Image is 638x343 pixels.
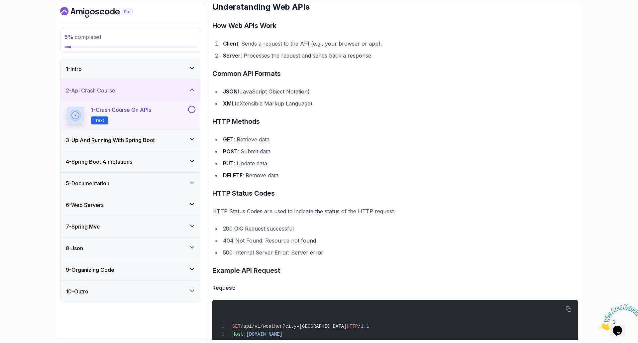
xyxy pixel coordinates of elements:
[212,116,578,127] h3: HTTP Methods
[212,265,578,276] h3: Example API Request
[60,129,201,151] button: 3-Up And Running With Spring Boot
[91,106,151,114] p: 1 - Crash Course on APIs
[60,259,201,280] button: 9-Organizing Code
[66,287,88,295] h3: 10 - Outro
[60,80,201,101] button: 2-Api Crash Course
[221,87,578,96] li: (JavaScript Object Notation)
[64,34,101,40] span: completed
[66,106,195,124] button: 1-Crash Course on APIsText
[232,332,244,337] span: Host
[232,324,241,329] span: GET
[221,99,578,108] li: (eXtensible Markup Language)
[66,158,132,166] h3: 4 - Spring Boot Annotations
[221,135,578,144] li: : Retrieve data
[223,148,238,155] strong: POST
[66,179,109,187] h3: 5 - Documentation
[212,284,578,292] h4: Request:
[347,324,358,329] span: HTTP
[60,7,148,18] a: Dashboard
[66,244,83,252] h3: 8 - Json
[60,194,201,216] button: 6-Web Servers
[358,324,361,329] span: /
[212,188,578,199] h3: HTTP Status Codes
[221,51,578,60] li: : Processes the request and sends back a response.
[212,2,578,12] h2: Understanding Web APIs
[66,65,82,73] h3: 1 - Intro
[241,324,347,329] span: /api/v1/weather?city=[GEOGRAPHIC_DATA]
[66,266,114,274] h3: 9 - Organizing Code
[66,136,155,144] h3: 3 - Up And Running With Spring Boot
[60,238,201,259] button: 8-Json
[66,223,100,231] h3: 7 - Spring Mvc
[221,171,578,180] li: : Remove data
[60,216,201,237] button: 7-Spring Mvc
[223,160,234,167] strong: PUT
[212,207,578,216] p: HTTP Status Codes are used to indicate the status of the HTTP request.
[60,281,201,302] button: 10-Outro
[60,58,201,80] button: 1-Intro
[221,39,578,48] li: : Sends a request to the API (e.g., your browser or app).
[66,86,115,94] h3: 2 - Api Crash Course
[221,159,578,168] li: : Update data
[246,332,282,337] span: [DOMAIN_NAME]
[212,20,578,31] h3: How Web APIs Work
[223,136,234,143] strong: GET
[221,224,578,233] li: 200 OK: Request successful
[223,172,243,179] strong: DELETE
[221,248,578,257] li: 500 Internal Server Error: Server error
[64,34,73,40] span: 5 %
[597,301,638,333] iframe: chat widget
[223,40,238,47] strong: Client
[60,151,201,172] button: 4-Spring Boot Annotations
[244,332,246,337] span: :
[221,236,578,245] li: 404 Not Found: Resource not found
[3,3,5,8] span: 1
[212,68,578,79] h3: Common API Formats
[221,147,578,156] li: : Submit data
[361,324,369,329] span: 1.1
[223,88,238,95] strong: JSON
[223,52,241,59] strong: Server
[95,118,104,123] span: Text
[60,173,201,194] button: 5-Documentation
[3,3,44,29] img: Chat attention grabber
[66,201,104,209] h3: 6 - Web Servers
[223,100,235,107] strong: XML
